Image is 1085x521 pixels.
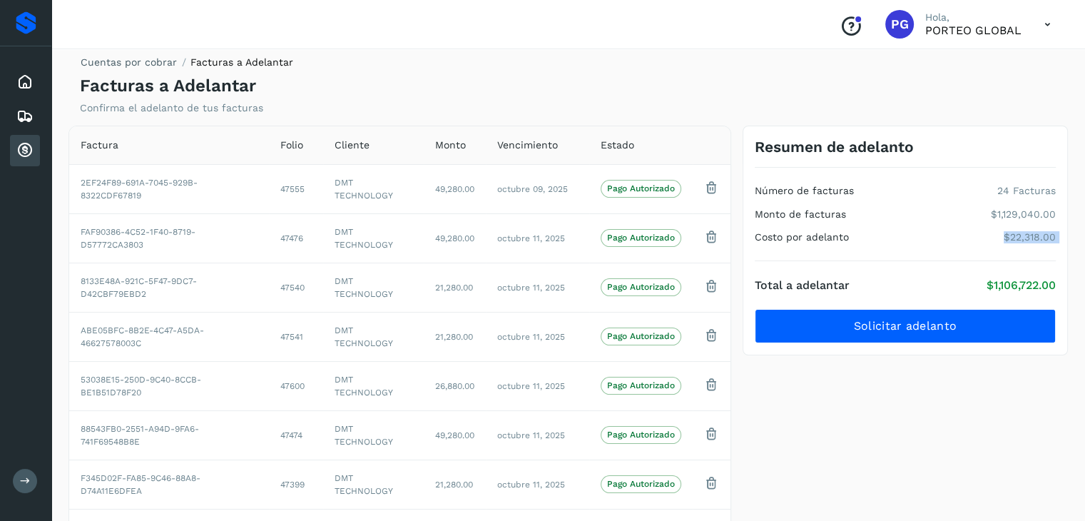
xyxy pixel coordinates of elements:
span: Cliente [335,138,370,153]
p: 24 Facturas [997,185,1056,197]
span: Solicitar adelanto [854,318,957,334]
div: Embarques [10,101,40,132]
button: Solicitar adelanto [755,309,1056,343]
span: Folio [280,138,303,153]
h4: Costo por adelanto [755,231,849,243]
p: Pago Autorizado [607,430,675,440]
span: 49,280.00 [435,184,474,194]
h4: Facturas a Adelantar [80,76,256,96]
td: 47555 [269,164,323,213]
h4: Monto de facturas [755,208,846,221]
span: Vencimiento [497,138,558,153]
h3: Resumen de adelanto [755,138,914,156]
td: 47541 [269,312,323,361]
td: DMT TECHNOLOGY [323,312,424,361]
p: Pago Autorizado [607,183,675,193]
p: Pago Autorizado [607,331,675,341]
span: octubre 11, 2025 [497,381,565,391]
div: Inicio [10,66,40,98]
td: F345D02F-FA85-9C46-88A8-D74A11E6DFEA [69,460,269,509]
span: Factura [81,138,118,153]
span: 21,280.00 [435,283,473,293]
td: DMT TECHNOLOGY [323,164,424,213]
span: octubre 09, 2025 [497,184,568,194]
p: Pago Autorizado [607,233,675,243]
span: Facturas a Adelantar [190,56,293,68]
p: Hola, [925,11,1022,24]
span: Estado [601,138,634,153]
span: 49,280.00 [435,233,474,243]
td: DMT TECHNOLOGY [323,263,424,312]
h4: Número de facturas [755,185,854,197]
p: Pago Autorizado [607,282,675,292]
p: $1,129,040.00 [991,208,1056,221]
td: DMT TECHNOLOGY [323,410,424,460]
p: $22,318.00 [1004,231,1056,243]
span: octubre 11, 2025 [497,283,565,293]
td: 47600 [269,361,323,410]
p: Confirma el adelanto de tus facturas [80,102,263,114]
td: DMT TECHNOLOGY [323,213,424,263]
p: Pago Autorizado [607,380,675,390]
td: 47540 [269,263,323,312]
p: PORTEO GLOBAL [925,24,1022,37]
td: ABE05BFC-8B2E-4C47-A5DA-46627578003C [69,312,269,361]
h4: Total a adelantar [755,278,850,292]
td: DMT TECHNOLOGY [323,460,424,509]
span: octubre 11, 2025 [497,233,565,243]
nav: breadcrumb [80,55,293,76]
div: Cuentas por cobrar [10,135,40,166]
span: 21,280.00 [435,332,473,342]
td: 47476 [269,213,323,263]
td: FAF90386-4C52-1F40-8719-D57772CA3803 [69,213,269,263]
span: 26,880.00 [435,381,474,391]
td: 47399 [269,460,323,509]
span: octubre 11, 2025 [497,332,565,342]
p: Pago Autorizado [607,479,675,489]
td: 47474 [269,410,323,460]
span: 49,280.00 [435,430,474,440]
span: Monto [435,138,466,153]
p: $1,106,722.00 [987,278,1056,292]
span: octubre 11, 2025 [497,480,565,490]
a: Cuentas por cobrar [81,56,177,68]
td: 8133E48A-921C-5F47-9DC7-D42CBF79EBD2 [69,263,269,312]
td: 53038E15-250D-9C40-8CCB-BE1B51D78F20 [69,361,269,410]
span: 21,280.00 [435,480,473,490]
td: 88543FB0-2551-A94D-9FA6-741F69548B8E [69,410,269,460]
td: DMT TECHNOLOGY [323,361,424,410]
td: 2EF24F89-691A-7045-929B-8322CDF67819 [69,164,269,213]
span: octubre 11, 2025 [497,430,565,440]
